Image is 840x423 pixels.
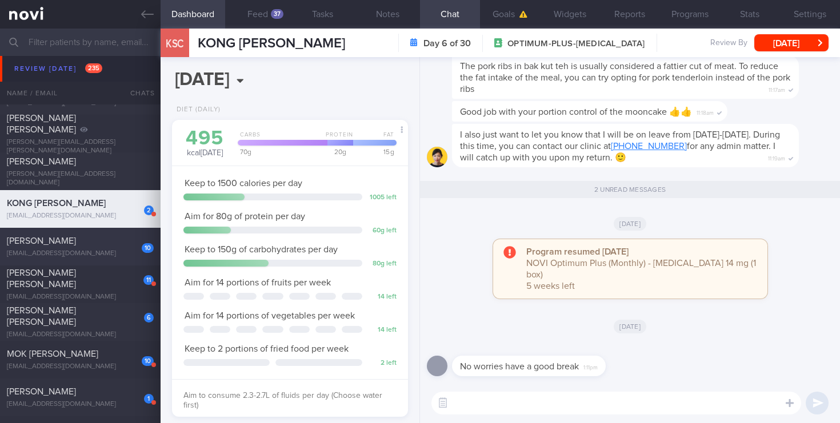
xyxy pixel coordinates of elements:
a: [PHONE_NUMBER] [611,142,687,151]
div: 15 g [350,148,397,155]
span: Keep to 1500 calories per day [185,179,302,188]
span: Aim to consume 2.3-2.7L of fluids per day (Choose water first) [183,392,382,410]
span: I also just want to let you know that I will be on leave from [DATE]-[DATE]. During this time, yo... [460,130,780,162]
span: [DATE] [614,320,646,333]
div: 14 left [368,326,397,335]
span: [DATE] [614,217,646,231]
span: No worries have a good break [460,362,579,371]
span: 11:18am [697,106,714,117]
div: Carbs [234,131,325,146]
span: Aim for 14 portions of fruits per week [185,278,331,287]
div: 1005 left [368,194,397,202]
span: [PERSON_NAME] [7,86,76,95]
span: 1:11pm [583,361,598,372]
div: [EMAIL_ADDRESS][DOMAIN_NAME] [7,212,154,220]
div: [EMAIL_ADDRESS][DOMAIN_NAME] [7,400,154,409]
div: 10 [142,356,154,366]
div: 1 [144,394,154,404]
div: [EMAIL_ADDRESS][DOMAIN_NAME] [7,293,154,301]
button: [DATE] [754,34,829,51]
div: 2 [144,206,154,215]
span: [PERSON_NAME] [7,236,76,245]
div: Fat [351,131,397,146]
div: 2 left [368,359,397,368]
div: [PERSON_NAME][EMAIL_ADDRESS][DOMAIN_NAME] [7,57,154,74]
span: Aim for 14 portions of vegetables per week [185,311,355,320]
span: KONG [PERSON_NAME] [198,37,345,50]
div: 20 g [324,148,353,155]
div: [EMAIL_ADDRESS][DOMAIN_NAME] [7,331,154,339]
span: [PERSON_NAME] [PERSON_NAME] [7,268,76,289]
div: 80 g left [368,260,397,268]
div: [PERSON_NAME][EMAIL_ADDRESS][PERSON_NAME][DOMAIN_NAME] [7,138,154,155]
span: NOVI Optimum Plus (Monthly) - [MEDICAL_DATA] 14 mg (1 box) [526,259,756,279]
div: [EMAIL_ADDRESS][DOMAIN_NAME] [7,362,154,371]
span: 11:17am [769,83,785,94]
span: OPTIMUM-PLUS-[MEDICAL_DATA] [507,38,645,50]
span: Aim for 80g of protein per day [185,212,305,221]
div: 11 [143,275,154,285]
strong: Day 6 of 30 [423,38,471,49]
span: Keep to 2 portions of fried food per week [185,344,349,353]
strong: Program resumed [DATE] [526,247,629,256]
div: 60 g left [368,227,397,235]
div: [EMAIL_ADDRESS][DOMAIN_NAME] [7,99,154,107]
span: The pork ribs in bak kut teh is usually considered a fattier cut of meat. To reduce the fat intak... [460,62,790,94]
div: kcal [DATE] [183,128,226,159]
div: KSC [158,22,192,66]
div: 495 [183,128,226,148]
span: [PERSON_NAME] [7,157,76,166]
span: 11:19am [768,152,785,163]
span: KONG [PERSON_NAME] [7,199,106,208]
div: 37 [271,9,283,19]
div: [EMAIL_ADDRESS][DOMAIN_NAME] [7,249,154,258]
span: [PERSON_NAME] [PERSON_NAME] [7,306,76,327]
span: [PERSON_NAME] [7,387,76,396]
div: Protein [321,131,354,146]
div: 6 [144,313,154,323]
div: 10 [142,243,154,253]
span: Good job with your portion control of the mooncake 👍👍 [460,107,692,116]
div: 14 left [368,293,397,301]
span: 5 weeks left [526,281,575,291]
span: Review By [710,38,747,49]
span: [PERSON_NAME] [PERSON_NAME] [7,114,76,134]
div: Diet (Daily) [172,106,221,114]
span: MOK [PERSON_NAME] [7,349,98,358]
div: [PERSON_NAME][EMAIL_ADDRESS][DOMAIN_NAME] [7,170,154,187]
span: Keep to 150g of carbohydrates per day [185,245,338,254]
div: 70 g [234,148,327,155]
